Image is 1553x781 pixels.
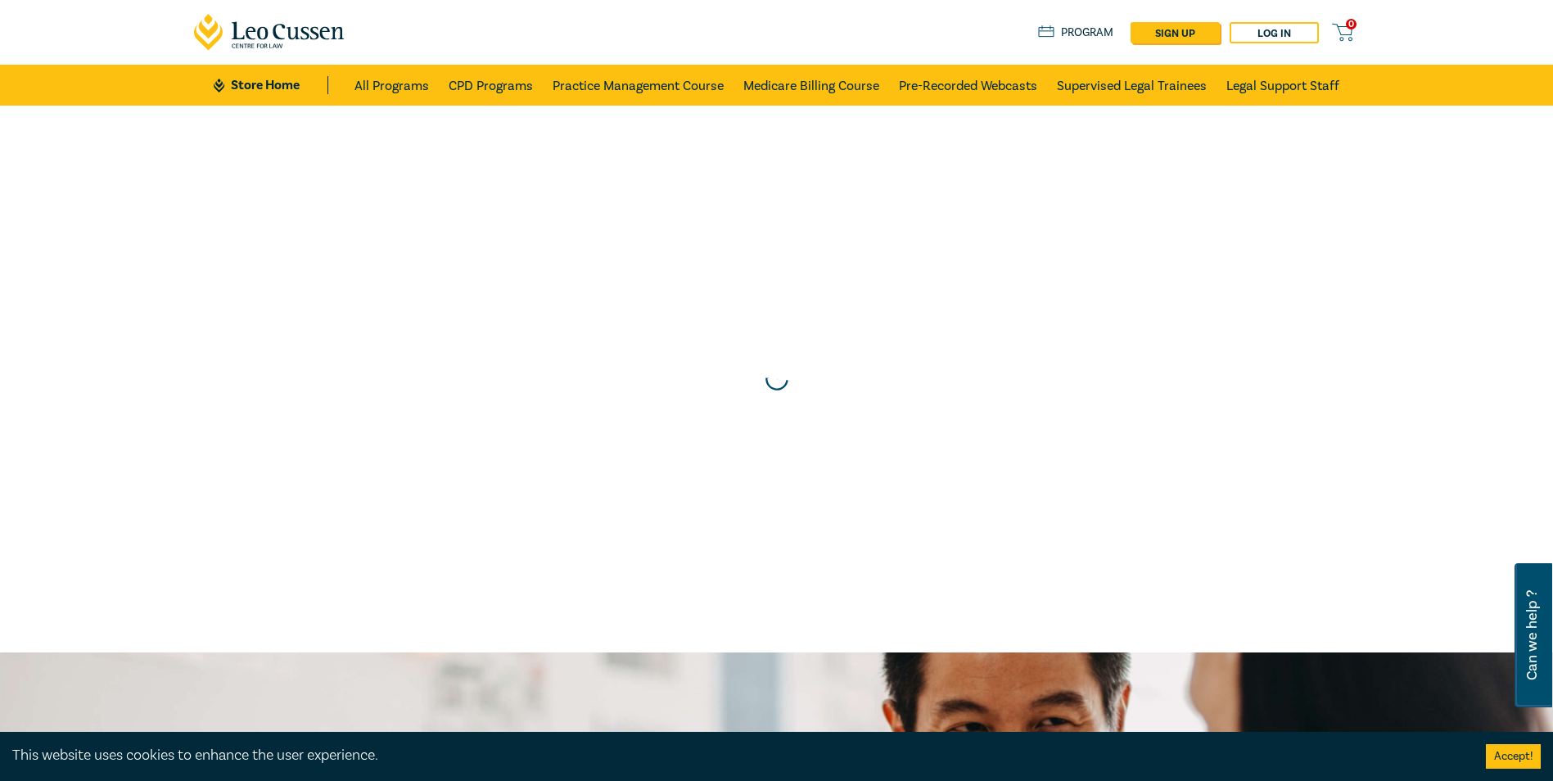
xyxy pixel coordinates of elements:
a: All Programs [354,65,429,106]
div: This website uses cookies to enhance the user experience. [12,745,1461,766]
a: Program [1038,24,1114,42]
a: Legal Support Staff [1226,65,1339,106]
a: Supervised Legal Trainees [1057,65,1207,106]
a: CPD Programs [449,65,533,106]
span: Can we help ? [1524,573,1540,697]
a: Practice Management Course [553,65,724,106]
span: 0 [1346,19,1357,29]
button: Accept cookies [1486,744,1541,769]
a: Pre-Recorded Webcasts [899,65,1037,106]
a: Medicare Billing Course [743,65,879,106]
a: Log in [1230,22,1319,43]
a: sign up [1131,22,1220,43]
a: Store Home [214,76,327,94]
